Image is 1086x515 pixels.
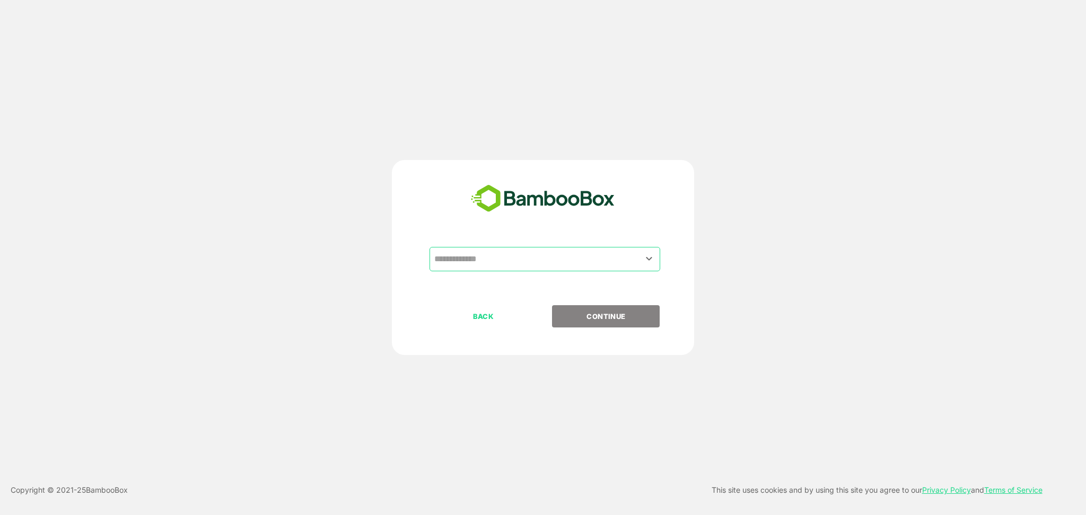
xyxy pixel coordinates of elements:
[11,484,128,496] p: Copyright © 2021- 25 BambooBox
[431,310,537,322] p: BACK
[552,305,660,327] button: CONTINUE
[712,484,1043,496] p: This site uses cookies and by using this site you agree to our and
[642,252,656,266] button: Open
[430,305,537,327] button: BACK
[922,485,971,494] a: Privacy Policy
[984,485,1043,494] a: Terms of Service
[465,181,620,216] img: bamboobox
[553,310,659,322] p: CONTINUE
